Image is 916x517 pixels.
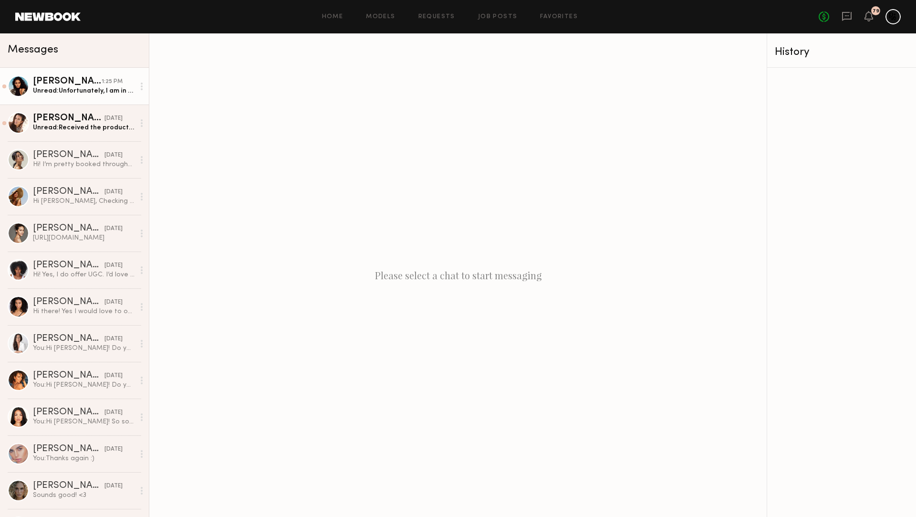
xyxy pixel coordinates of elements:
[104,114,123,123] div: [DATE]
[33,224,104,233] div: [PERSON_NAME]
[104,151,123,160] div: [DATE]
[33,160,135,169] div: Hi! I’m pretty booked throughout September except for the 22nd-25th!
[8,44,58,55] span: Messages
[104,224,123,233] div: [DATE]
[104,261,123,270] div: [DATE]
[873,9,879,14] div: 79
[33,123,135,132] div: Unread: Received the product and ready to go with this. Just wanted to confirm that the order lis...
[33,481,104,491] div: [PERSON_NAME]
[33,187,104,197] div: [PERSON_NAME]
[366,14,395,20] a: Models
[33,444,104,454] div: [PERSON_NAME]
[33,233,135,243] div: [URL][DOMAIN_NAME]
[418,14,455,20] a: Requests
[775,47,908,58] div: History
[33,86,135,95] div: Unread: Unfortunately, I am in [GEOGRAPHIC_DATA] and work a [DEMOGRAPHIC_DATA] job so the rate wo...
[33,371,104,380] div: [PERSON_NAME]
[33,334,104,344] div: [PERSON_NAME]
[104,188,123,197] div: [DATE]
[104,298,123,307] div: [DATE]
[33,150,104,160] div: [PERSON_NAME]
[33,297,104,307] div: [PERSON_NAME]
[33,344,135,353] div: You: Hi [PERSON_NAME]! Do you offer any type of UGC?
[33,454,135,463] div: You: Thanks again :)
[33,197,135,206] div: Hi [PERSON_NAME], Checking in see you have more content I can help you with. Thank you Rose
[104,445,123,454] div: [DATE]
[149,33,767,517] div: Please select a chat to start messaging
[33,408,104,417] div: [PERSON_NAME]
[33,77,102,86] div: [PERSON_NAME]
[33,307,135,316] div: Hi there! Yes I would love to offer UGC. I don’t have much experience but I’m willing : )
[102,77,123,86] div: 1:25 PM
[33,270,135,279] div: Hi! Yes, I do offer UGC. I’d love to hear more about what you’re looking for.
[104,408,123,417] div: [DATE]
[33,114,104,123] div: [PERSON_NAME]
[104,371,123,380] div: [DATE]
[540,14,578,20] a: Favorites
[104,335,123,344] div: [DATE]
[33,491,135,500] div: Sounds good! <3
[478,14,518,20] a: Job Posts
[33,261,104,270] div: [PERSON_NAME]
[33,380,135,390] div: You: Hi [PERSON_NAME]! Do you offer any type of UGC?
[322,14,343,20] a: Home
[33,417,135,426] div: You: Hi [PERSON_NAME]! So sorry to do this! I spoke with the brand and I hadn't realized that for...
[104,482,123,491] div: [DATE]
